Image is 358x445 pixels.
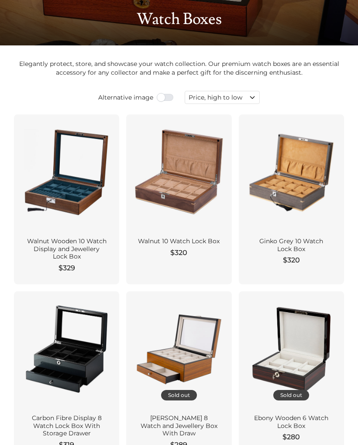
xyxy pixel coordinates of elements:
div: Walnut 10 Watch Lock Box [137,238,221,245]
h1: Watch Boxes [14,10,344,28]
a: Ginko Grey 10 Watch Lock Box $320 [239,114,344,284]
span: Alternative image [98,93,153,102]
span: $280 [282,432,300,442]
a: Walnut Wooden 10 Watch Display and Jewellery Lock Box $329 [14,114,119,284]
div: Walnut Wooden 10 Watch Display and Jewellery Lock Box [24,238,109,261]
div: Ginko Grey 10 Watch Lock Box [249,238,334,253]
span: $329 [59,263,75,273]
span: $320 [170,248,187,258]
div: Ebony Wooden 6 Watch Lock Box [249,414,334,430]
input: Use setting [157,93,174,102]
span: $320 [283,255,300,266]
p: Elegantly protect, store, and showcase your watch collection. Our premium watch boxes are an esse... [14,59,344,77]
a: Walnut 10 Watch Lock Box $320 [126,114,231,284]
div: [PERSON_NAME] 8 Watch and Jewellery Box With Draw [137,414,221,438]
div: Carbon Fibre Display 8 Watch Lock Box With Storage Drawer [24,414,109,438]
